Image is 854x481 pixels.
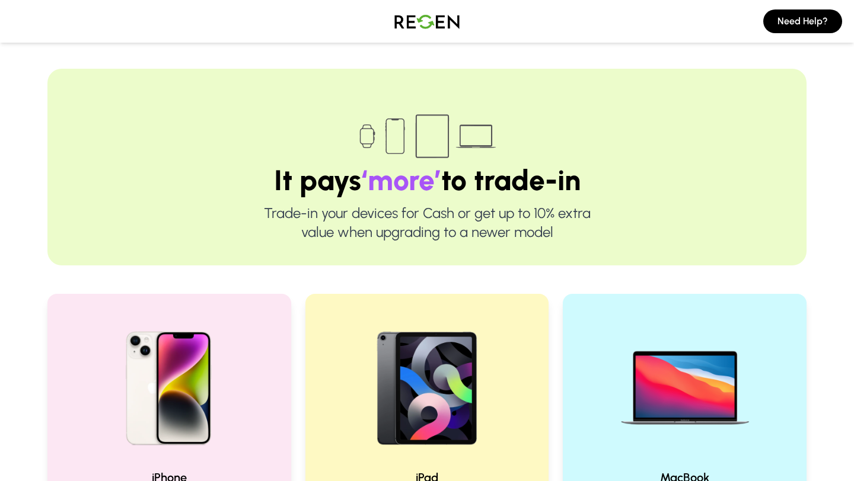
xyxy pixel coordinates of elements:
[85,204,769,242] p: Trade-in your devices for Cash or get up to 10% extra value when upgrading to a newer model
[609,308,761,460] img: MacBook
[353,107,501,166] img: Trade-in devices
[385,5,469,38] img: Logo
[85,166,769,194] h1: It pays to trade-in
[763,9,842,33] button: Need Help?
[351,308,503,460] img: iPad
[361,163,441,197] span: ‘more’
[93,308,245,460] img: iPhone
